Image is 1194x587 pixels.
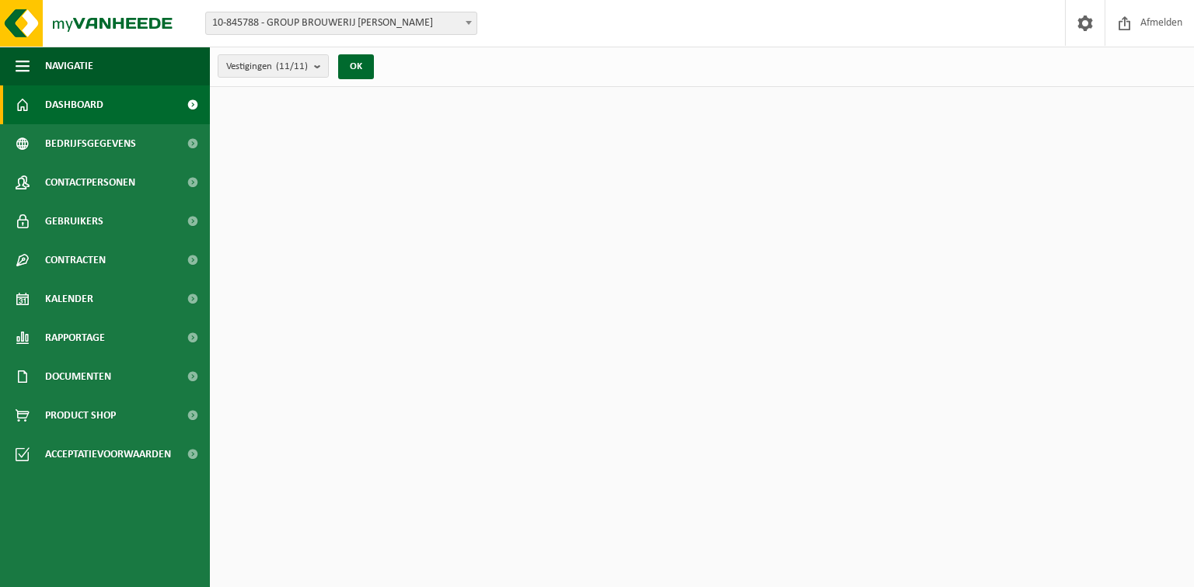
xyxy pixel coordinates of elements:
span: Dashboard [45,85,103,124]
count: (11/11) [276,61,308,71]
span: Gebruikers [45,202,103,241]
span: Navigatie [45,47,93,85]
span: 10-845788 - GROUP BROUWERIJ OMER VANDER GHINSTE [206,12,477,34]
span: Rapportage [45,318,105,357]
span: Acceptatievoorwaarden [45,435,171,474]
span: Kalender [45,280,93,318]
button: Vestigingen(11/11) [218,54,329,78]
span: Documenten [45,357,111,396]
span: 10-845788 - GROUP BROUWERIJ OMER VANDER GHINSTE [205,12,477,35]
span: Vestigingen [226,55,308,78]
span: Product Shop [45,396,116,435]
button: OK [338,54,374,79]
span: Contactpersonen [45,163,135,202]
span: Bedrijfsgegevens [45,124,136,163]
span: Contracten [45,241,106,280]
